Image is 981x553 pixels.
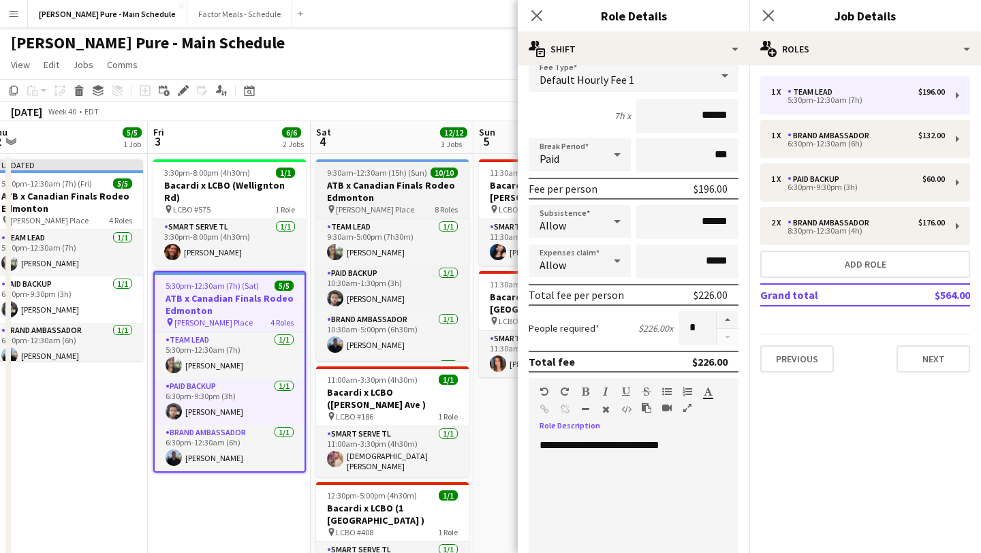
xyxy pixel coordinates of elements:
span: Sun [479,126,495,138]
app-card-role: Paid Backup1/110:30am-1:30pm (3h)[PERSON_NAME] [316,266,469,312]
span: LCBO #408 [336,527,373,537]
span: Week 40 [45,106,79,116]
div: Team Lead [788,87,838,97]
span: [PERSON_NAME] Place [174,317,253,328]
div: 5:30pm-12:30am (7h) [771,97,945,104]
button: Underline [621,386,631,397]
h3: Bacardi x LCBO ( [PERSON_NAME] Ave W) [479,179,632,204]
td: Grand total [760,284,890,306]
div: 2 x [771,218,788,227]
app-job-card: 11:30am-4:00pm (4h30m)1/1Bacardi x LCBO ( [PERSON_NAME] Ave W) LCBO #2791 RoleSmart Serve TL1/111... [479,159,632,266]
span: 5/5 [123,127,142,138]
app-card-role: Brand Ambassador2/2 [316,358,469,424]
span: 5/5 [275,281,294,291]
span: Allow [540,258,566,272]
span: 5:30pm-12:30am (7h) (Fri) [1,178,92,189]
h3: ATB x Canadian Finals Rodeo Edmonton [316,179,469,204]
span: 11:30am-4:00pm (4h30m) [490,279,580,289]
app-card-role: Team Lead1/15:30pm-12:30am (7h)[PERSON_NAME] [155,332,305,379]
app-card-role: Brand Ambassador1/16:30pm-12:30am (6h)[PERSON_NAME] [155,425,305,471]
div: 8:30pm-12:30am (4h) [771,227,945,234]
div: $226.00 [692,355,728,368]
div: $132.00 [918,131,945,140]
app-card-role: Smart Serve TL1/111:30am-4:00pm (4h30m)[PERSON_NAME] [479,331,632,377]
button: Next [897,345,970,373]
button: Bold [580,386,590,397]
button: Paste as plain text [642,402,651,413]
span: 1/1 [276,168,295,178]
div: [DATE] [11,105,42,118]
td: $564.00 [890,284,970,306]
div: Brand Ambassador [788,131,875,140]
h3: Role Details [518,7,749,25]
button: Undo [540,386,549,397]
div: Total fee [529,355,575,368]
span: 10/10 [431,168,458,178]
span: View [11,59,30,71]
button: Factor Meals - Schedule [187,1,292,27]
div: $226.00 [694,288,728,302]
span: 5 [477,133,495,149]
button: Ordered List [683,386,692,397]
div: $226.00 x [638,322,673,334]
div: Roles [749,33,981,65]
app-job-card: 11:00am-3:30pm (4h30m)1/1Bacardi x LCBO ([PERSON_NAME] Ave ) LCBO #1861 RoleSmart Serve TL1/111:0... [316,366,469,477]
span: 4 [314,133,331,149]
a: Comms [102,56,143,74]
button: Strikethrough [642,386,651,397]
span: 3:30pm-8:00pm (4h30m) [164,168,250,178]
div: Shift [518,33,749,65]
h3: Bacardi x LCBO (Wellignton Rd) [153,179,306,204]
div: $60.00 [922,174,945,184]
span: LCBO #186 [336,411,373,422]
app-card-role: Smart Serve TL1/13:30pm-8:00pm (4h30m)[PERSON_NAME] [153,219,306,266]
div: EDT [84,106,99,116]
span: 1 Role [275,204,295,215]
span: 9:30am-12:30am (15h) (Sun) [327,168,427,178]
button: Horizontal Line [580,404,590,415]
div: 2 Jobs [283,139,304,149]
app-job-card: 5:30pm-12:30am (7h) (Sat)5/5ATB x Canadian Finals Rodeo Edmonton [PERSON_NAME] Place4 RolesTeam L... [153,271,306,473]
div: 6:30pm-9:30pm (3h) [771,184,945,191]
span: [PERSON_NAME] Place [336,204,414,215]
div: $176.00 [918,218,945,227]
span: 1/1 [439,375,458,385]
a: Jobs [67,56,99,74]
h3: Bacardi x LCBO (1 [GEOGRAPHIC_DATA] ) [316,502,469,526]
label: People required [529,322,599,334]
div: Brand Ambassador [788,218,875,227]
span: LCBO #279 [499,204,536,215]
span: [PERSON_NAME] Place [10,215,89,225]
app-card-role: Brand Ambassador1/110:30am-5:00pm (6h30m)[PERSON_NAME] [316,312,469,358]
app-job-card: 9:30am-12:30am (15h) (Sun)10/10ATB x Canadian Finals Rodeo Edmonton [PERSON_NAME] Place8 RolesTea... [316,159,469,361]
span: 6/6 [282,127,301,138]
div: 7h x [614,110,631,122]
span: Comms [107,59,138,71]
span: Fri [153,126,164,138]
span: 8 Roles [435,204,458,215]
h3: Bacardi x LCBO ([PERSON_NAME] Ave ) [316,386,469,411]
div: Fee per person [529,182,597,195]
span: 12/12 [440,127,467,138]
span: 1 Role [438,411,458,422]
span: Jobs [73,59,93,71]
span: LCBO #334 [499,316,536,326]
div: 1 Job [123,139,141,149]
button: Add role [760,251,970,278]
a: View [5,56,35,74]
div: 6:30pm-12:30am (6h) [771,140,945,147]
span: 4 Roles [270,317,294,328]
button: Redo [560,386,570,397]
span: Paid [540,152,559,165]
app-job-card: 3:30pm-8:00pm (4h30m)1/1Bacardi x LCBO (Wellignton Rd) LCBO #5751 RoleSmart Serve TL1/13:30pm-8:0... [153,159,306,266]
app-card-role: Smart Serve TL1/111:30am-4:00pm (4h30m)[PERSON_NAME] [479,219,632,266]
h1: [PERSON_NAME] Pure - Main Schedule [11,33,285,53]
div: Total fee per person [529,288,624,302]
span: 1 Role [438,527,458,537]
div: 1 x [771,87,788,97]
button: HTML Code [621,404,631,415]
span: Allow [540,219,566,232]
div: Paid Backup [788,174,845,184]
span: LCBO #575 [173,204,211,215]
